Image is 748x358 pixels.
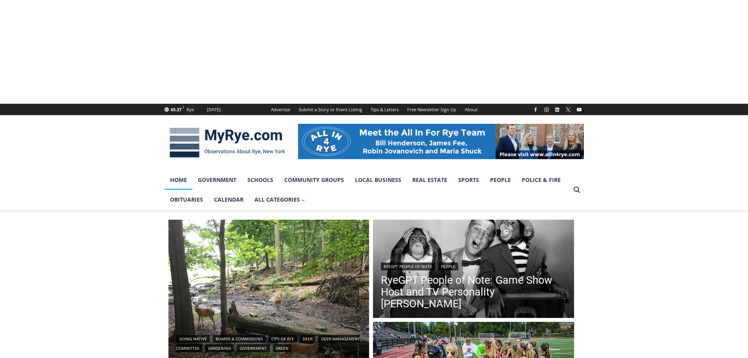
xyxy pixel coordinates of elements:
a: Deer [300,335,315,343]
img: (PHOTO: Publicity photo of Garry Moore with his guests, the Marquis Chimps, from The Garry Moore ... [373,220,574,320]
a: RyeGPT People of Note [381,263,435,270]
a: Home [165,170,192,190]
div: [DATE] [207,106,221,113]
a: Advertise [267,104,294,115]
a: Community Groups [279,170,349,190]
a: Police & Fire [516,170,566,190]
span: All Categories [254,195,305,204]
a: RyeGPT People of Note: Game Show Host and TV Personality [PERSON_NAME] [381,274,566,310]
a: Going Native [176,335,210,343]
img: MyRye.com [165,122,290,163]
a: Government [192,170,242,190]
a: Gardening [205,344,234,352]
a: Sports [453,170,485,190]
a: X [563,105,573,114]
nav: Primary Navigation [165,170,570,210]
a: Free Newsletter Sign Up [403,104,461,115]
a: YouTube [574,105,584,114]
a: All Categories [249,190,311,209]
a: Government [237,344,270,352]
a: Tips & Letters [366,104,403,115]
button: View Search Form [570,183,584,197]
a: Read More RyeGPT People of Note: Game Show Host and TV Personality Garry Moore [373,220,574,320]
a: Calendar [208,190,249,209]
a: City of Rye [269,335,297,343]
a: Facebook [531,105,540,114]
a: Linkedin [552,105,562,114]
a: Local Business [349,170,407,190]
span: F [183,105,184,110]
a: Obituaries [165,190,208,209]
img: All in for Rye [298,124,584,159]
span: 65.37 [171,106,181,112]
a: People [438,263,458,270]
div: Rye [187,106,194,113]
a: Real Estate [407,170,453,190]
nav: Secondary Navigation [267,104,482,115]
a: Green [273,344,291,352]
a: People [485,170,516,190]
div: | | | | | | | [176,333,362,352]
a: Submit a Story or Event Listing [294,104,366,115]
a: Instagram [542,105,551,114]
a: About [461,104,482,115]
a: Boards & Commissions [213,335,265,343]
div: | [381,261,566,270]
a: Schools [242,170,279,190]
